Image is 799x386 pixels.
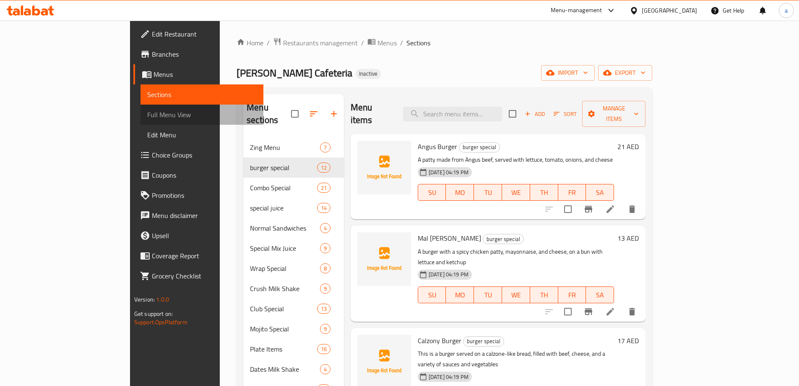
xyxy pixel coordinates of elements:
span: Sections [406,38,430,48]
a: Restaurants management [273,37,358,48]
button: Manage items [582,101,645,127]
div: special juice14 [243,198,344,218]
div: Normal Sandwiches4 [243,218,344,238]
a: Branches [133,44,263,64]
button: WE [502,286,530,303]
a: Edit menu item [605,204,615,214]
p: A patty made from Angus beef, served with lettuce, tomato, onions, and cheese [418,155,614,165]
div: burger special12 [243,158,344,178]
button: FR [558,286,586,303]
button: SA [586,184,614,201]
div: items [320,243,331,253]
span: Crush Milk Shake [250,284,320,294]
a: Menu disclaimer [133,205,263,226]
a: Coverage Report [133,246,263,266]
button: import [541,65,595,81]
div: Dates Milk Shake [250,364,320,374]
span: Edit Restaurant [152,29,257,39]
span: Club Special [250,304,317,314]
a: Upsell [133,226,263,246]
span: 14 [318,204,330,212]
button: TU [474,286,502,303]
span: 4 [320,224,330,232]
span: a [785,6,788,15]
span: FR [562,186,583,199]
span: Add [523,109,546,119]
span: 9 [320,325,330,333]
div: items [320,324,331,334]
span: export [605,68,645,78]
img: Angus Burger [357,141,411,194]
button: MO [446,286,474,303]
span: [DATE] 04:19 PM [425,373,472,381]
a: Promotions [133,185,263,205]
div: Crush Milk Shake9 [243,278,344,299]
span: 13 [318,305,330,313]
div: items [317,163,331,173]
span: Full Menu View [147,110,257,120]
button: TU [474,184,502,201]
span: Select section [504,105,521,123]
h6: 21 AED [617,141,639,152]
span: Promotions [152,190,257,200]
span: MO [449,289,471,301]
button: export [598,65,652,81]
span: 12 [318,164,330,172]
div: items [320,263,331,273]
button: Add section [324,104,344,124]
a: Grocery Checklist [133,266,263,286]
h6: 17 AED [617,335,639,347]
h2: Menu items [351,101,393,126]
span: Mojito Special [250,324,320,334]
span: Coverage Report [152,251,257,261]
span: burger special [250,163,317,173]
span: burger special [483,234,523,244]
a: Full Menu View [141,105,263,125]
button: MO [446,184,474,201]
span: Angus Burger [418,140,457,153]
span: burger special [463,336,504,346]
span: 9 [320,285,330,293]
div: items [317,203,331,213]
div: Zing Menu7 [243,137,344,158]
img: Mal Mal Mathafi [357,232,411,286]
span: special juice [250,203,317,213]
span: FR [562,289,583,301]
span: Version: [134,294,155,305]
span: Zing Menu [250,142,320,152]
span: Edit Menu [147,130,257,140]
div: Mojito Special9 [243,319,344,339]
span: SU [422,186,443,199]
span: SA [589,289,611,301]
div: items [320,284,331,294]
button: delete [622,199,642,219]
span: 7 [320,144,330,152]
div: burger special [463,336,504,347]
span: 4 [320,365,330,373]
button: Branch-specific-item [578,302,599,322]
span: Sections [147,89,257,100]
span: Sort [554,109,577,119]
a: Menus [367,37,397,48]
button: TH [530,184,558,201]
p: A burger with a spicy chicken patty, mayonnaise, and cheese, on a bun with lettuce and ketchup [418,247,614,268]
div: items [320,142,331,152]
span: 21 [318,184,330,192]
div: [GEOGRAPHIC_DATA] [642,6,697,15]
span: Plate Items [250,344,317,354]
span: WE [505,186,527,199]
span: Wrap Special [250,263,320,273]
span: Inactive [356,70,381,77]
span: TH [534,186,555,199]
button: SU [418,286,446,303]
li: / [400,38,403,48]
div: Plate Items16 [243,339,344,359]
a: Edit Restaurant [133,24,263,44]
button: FR [558,184,586,201]
span: Combo Special [250,183,317,193]
div: Menu-management [551,5,602,16]
span: Mal [PERSON_NAME] [418,232,481,244]
span: [PERSON_NAME] Cafeteria [237,63,352,82]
